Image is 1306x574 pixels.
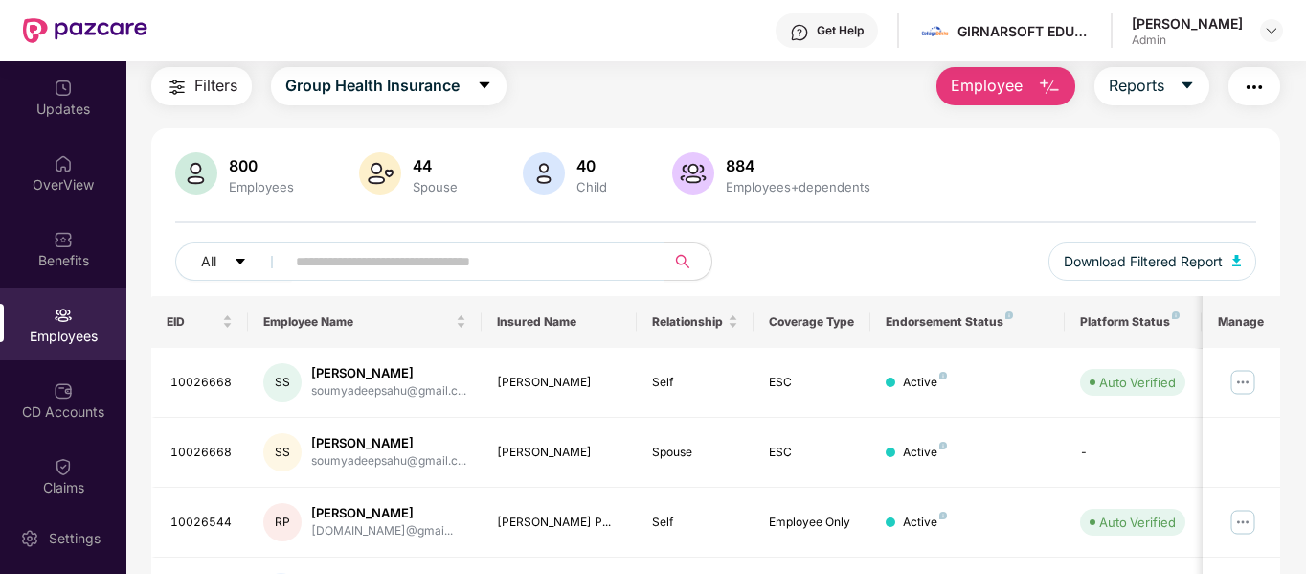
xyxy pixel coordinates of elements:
[573,156,611,175] div: 40
[482,296,638,348] th: Insured Name
[939,442,947,449] img: svg+xml;base64,PHN2ZyB4bWxucz0iaHR0cDovL3d3dy53My5vcmcvMjAwMC9zdmciIHdpZHRoPSI4IiBoZWlnaHQ9IjgiIH...
[1172,311,1180,319] img: svg+xml;base64,PHN2ZyB4bWxucz0iaHR0cDovL3d3dy53My5vcmcvMjAwMC9zdmciIHdpZHRoPSI4IiBoZWlnaHQ9IjgiIH...
[1099,513,1176,532] div: Auto Verified
[1264,23,1279,38] img: svg+xml;base64,PHN2ZyBpZD0iRHJvcGRvd24tMzJ4MzIiIHhtbG5zPSJodHRwOi8vd3d3LnczLm9yZy8yMDAwL3N2ZyIgd2...
[921,17,949,45] img: cd%20colored%20full%20logo%20(1).png
[175,152,217,195] img: svg+xml;base64,PHN2ZyB4bWxucz0iaHR0cDovL3d3dy53My5vcmcvMjAwMC9zdmciIHhtbG5zOnhsaW5rPSJodHRwOi8vd3...
[409,156,462,175] div: 44
[311,382,466,401] div: soumyadeepsahu@gmail.c...
[271,67,507,105] button: Group Health Insurancecaret-down
[1227,367,1258,398] img: manageButton
[903,514,947,532] div: Active
[939,512,947,519] img: svg+xml;base64,PHN2ZyB4bWxucz0iaHR0cDovL3d3dy53My5vcmcvMjAwMC9zdmciIHdpZHRoPSI4IiBoZWlnaHQ9IjgiIH...
[151,67,252,105] button: Filters
[790,23,809,42] img: svg+xml;base64,PHN2ZyBpZD0iSGVscC0zMngzMiIgeG1sbnM9Imh0dHA6Ly93d3cudzMub3JnLzIwMDAvc3ZnIiB3aWR0aD...
[311,434,466,452] div: [PERSON_NAME]
[1080,314,1185,330] div: Platform Status
[497,444,622,462] div: [PERSON_NAME]
[54,381,73,401] img: svg+xml;base64,PHN2ZyBpZD0iQ0RfQWNjb3VudHMiIGRhdGEtbmFtZT0iQ0QgQWNjb3VudHMiIHhtbG5zPSJodHRwOi8vd3...
[151,296,249,348] th: EID
[225,179,298,195] div: Employees
[769,374,855,392] div: ESC
[23,18,147,43] img: New Pazcare Logo
[886,314,1049,330] div: Endorsement Status
[248,296,482,348] th: Employee Name
[263,314,452,330] span: Employee Name
[652,374,738,392] div: Self
[1064,251,1223,272] span: Download Filtered Report
[311,452,466,471] div: soumyadeepsahu@gmail.c...
[54,154,73,173] img: svg+xml;base64,PHN2ZyBpZD0iSG9tZSIgeG1sbnM9Imh0dHA6Ly93d3cudzMub3JnLzIwMDAvc3ZnIiB3aWR0aD0iMjAiIG...
[1243,76,1266,99] img: svg+xml;base64,PHN2ZyB4bWxucz0iaHR0cDovL3d3dy53My5vcmcvMjAwMC9zdmciIHdpZHRoPSIyNCIgaGVpZ2h0PSIyNC...
[523,152,565,195] img: svg+xml;base64,PHN2ZyB4bWxucz0iaHR0cDovL3d3dy53My5vcmcvMjAwMC9zdmciIHhtbG5zOnhsaW5rPSJodHRwOi8vd3...
[664,242,712,281] button: search
[311,522,453,540] div: [DOMAIN_NAME]@gmai...
[54,230,73,249] img: svg+xml;base64,PHN2ZyBpZD0iQmVuZWZpdHMiIHhtbG5zPSJodHRwOi8vd3d3LnczLm9yZy8yMDAwL3N2ZyIgd2lkdGg9Ij...
[225,156,298,175] div: 800
[1038,76,1061,99] img: svg+xml;base64,PHN2ZyB4bWxucz0iaHR0cDovL3d3dy53My5vcmcvMjAwMC9zdmciIHhtbG5zOnhsaW5rPSJodHRwOi8vd3...
[54,457,73,476] img: svg+xml;base64,PHN2ZyBpZD0iQ2xhaW0iIHhtbG5zPSJodHRwOi8vd3d3LnczLm9yZy8yMDAwL3N2ZyIgd2lkdGg9IjIwIi...
[477,78,492,95] span: caret-down
[175,242,292,281] button: Allcaret-down
[939,372,947,379] img: svg+xml;base64,PHN2ZyB4bWxucz0iaHR0cDovL3d3dy53My5vcmcvMjAwMC9zdmciIHdpZHRoPSI4IiBoZWlnaHQ9IjgiIH...
[311,504,453,522] div: [PERSON_NAME]
[54,306,73,325] img: svg+xml;base64,PHN2ZyBpZD0iRW1wbG95ZWVzIiB4bWxucz0iaHR0cDovL3d3dy53My5vcmcvMjAwMC9zdmciIHdpZHRoPS...
[194,74,237,98] span: Filters
[170,514,234,532] div: 10026544
[170,374,234,392] div: 10026668
[652,314,724,330] span: Relationship
[1203,296,1280,348] th: Manage
[263,503,302,541] div: RP
[652,514,738,532] div: Self
[1099,373,1176,392] div: Auto Verified
[672,152,714,195] img: svg+xml;base64,PHN2ZyB4bWxucz0iaHR0cDovL3d3dy53My5vcmcvMjAwMC9zdmciIHhtbG5zOnhsaW5rPSJodHRwOi8vd3...
[54,79,73,98] img: svg+xml;base64,PHN2ZyBpZD0iVXBkYXRlZCIgeG1sbnM9Imh0dHA6Ly93d3cudzMub3JnLzIwMDAvc3ZnIiB3aWR0aD0iMj...
[754,296,870,348] th: Coverage Type
[20,529,39,548] img: svg+xml;base64,PHN2ZyBpZD0iU2V0dGluZy0yMHgyMCIgeG1sbnM9Imh0dHA6Ly93d3cudzMub3JnLzIwMDAvc3ZnIiB3aW...
[409,179,462,195] div: Spouse
[285,74,460,98] span: Group Health Insurance
[1227,507,1258,538] img: manageButton
[170,444,234,462] div: 10026668
[311,364,466,382] div: [PERSON_NAME]
[167,314,219,330] span: EID
[359,152,401,195] img: svg+xml;base64,PHN2ZyB4bWxucz0iaHR0cDovL3d3dy53My5vcmcvMjAwMC9zdmciIHhtbG5zOnhsaW5rPSJodHRwOi8vd3...
[497,374,622,392] div: [PERSON_NAME]
[1132,33,1243,48] div: Admin
[1005,311,1013,319] img: svg+xml;base64,PHN2ZyB4bWxucz0iaHR0cDovL3d3dy53My5vcmcvMjAwMC9zdmciIHdpZHRoPSI4IiBoZWlnaHQ9IjgiIH...
[1132,14,1243,33] div: [PERSON_NAME]
[652,444,738,462] div: Spouse
[263,433,302,471] div: SS
[903,374,947,392] div: Active
[166,76,189,99] img: svg+xml;base64,PHN2ZyB4bWxucz0iaHR0cDovL3d3dy53My5vcmcvMjAwMC9zdmciIHdpZHRoPSIyNCIgaGVpZ2h0PSIyNC...
[1048,242,1257,281] button: Download Filtered Report
[201,251,216,272] span: All
[769,444,855,462] div: ESC
[722,179,874,195] div: Employees+dependents
[951,74,1023,98] span: Employee
[817,23,864,38] div: Get Help
[234,255,247,270] span: caret-down
[1109,74,1164,98] span: Reports
[722,156,874,175] div: 884
[1180,78,1195,95] span: caret-down
[936,67,1075,105] button: Employee
[1094,67,1209,105] button: Reportscaret-down
[903,444,947,462] div: Active
[664,254,702,269] span: search
[497,514,622,532] div: [PERSON_NAME] P...
[573,179,611,195] div: Child
[43,529,106,548] div: Settings
[769,514,855,532] div: Employee Only
[263,363,302,402] div: SS
[637,296,754,348] th: Relationship
[957,22,1092,40] div: GIRNARSOFT EDUCATION SERVICES PRIVATE LIMITED
[1065,418,1201,488] td: -
[1232,255,1242,266] img: svg+xml;base64,PHN2ZyB4bWxucz0iaHR0cDovL3d3dy53My5vcmcvMjAwMC9zdmciIHhtbG5zOnhsaW5rPSJodHRwOi8vd3...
